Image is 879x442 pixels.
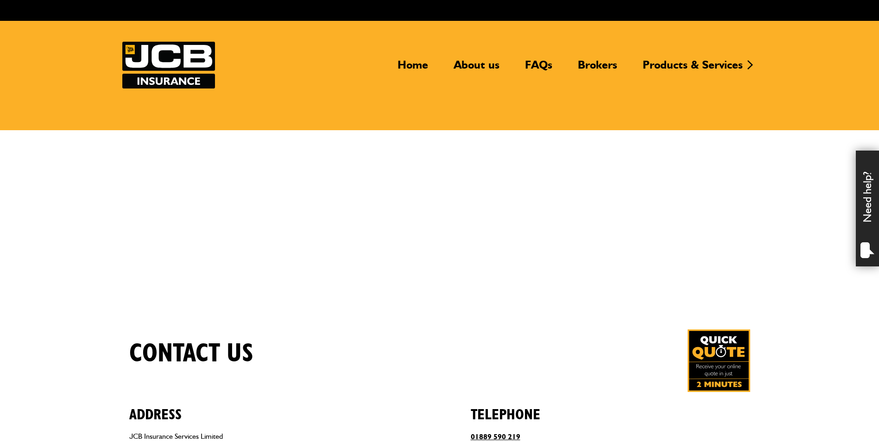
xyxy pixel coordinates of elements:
img: Quick Quote [688,329,750,392]
img: JCB Insurance Services logo [122,42,215,88]
a: About us [447,58,506,79]
h1: Contact us [129,338,253,369]
a: JCB Insurance Services [122,42,215,88]
a: Brokers [571,58,624,79]
a: FAQs [518,58,559,79]
a: 01889 590 219 [471,432,520,441]
div: Need help? [856,151,879,266]
h2: Address [129,392,409,423]
a: Products & Services [636,58,750,79]
a: Get your insurance quote in just 2-minutes [688,329,750,392]
h2: Telephone [471,392,750,423]
a: Home [391,58,435,79]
